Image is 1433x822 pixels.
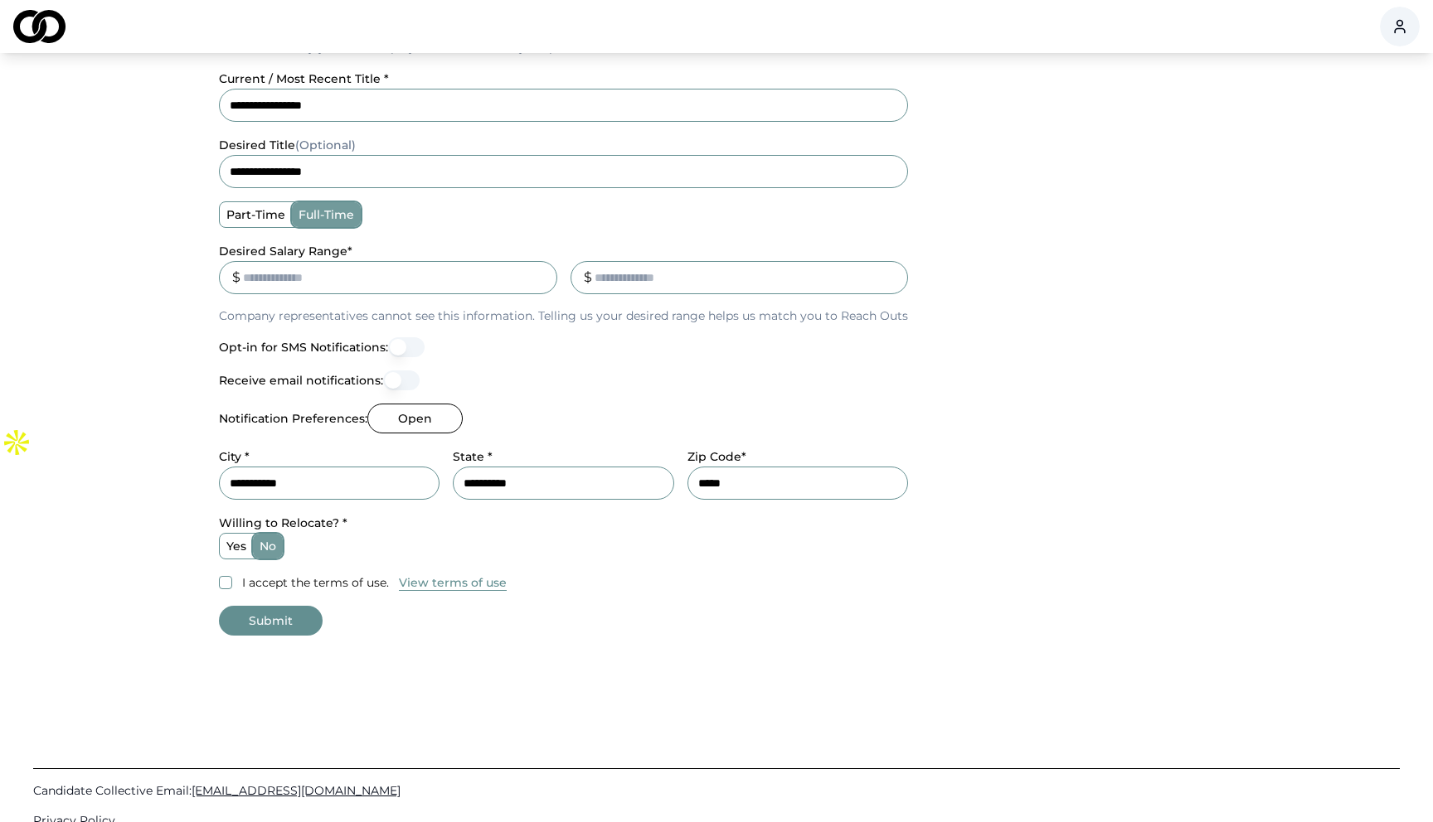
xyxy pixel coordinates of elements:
label: yes [220,534,253,558]
button: Submit [219,606,323,636]
label: no [253,534,283,558]
span: [EMAIL_ADDRESS][DOMAIN_NAME] [192,783,401,798]
label: full-time [292,202,361,227]
label: I accept the terms of use. [242,574,389,591]
label: current / most recent title * [219,71,389,86]
label: Willing to Relocate? * [219,515,347,530]
button: View terms of use [399,574,507,591]
span: (Optional) [295,138,356,152]
button: Open [367,404,463,433]
a: View terms of use [399,573,507,592]
div: $ [232,268,240,288]
label: part-time [220,202,292,227]
label: desired title [219,138,356,152]
p: Company representatives cannot see this information. Telling us your desired range helps us match... [219,307,908,324]
label: Desired Salary Range * [219,244,352,259]
div: $ [584,268,592,288]
img: logo [13,10,66,43]
label: _ [571,244,576,259]
label: Opt-in for SMS Notifications: [219,341,388,353]
label: Receive email notifications: [219,375,383,386]
a: Candidate Collective Email:[EMAIL_ADDRESS][DOMAIN_NAME] [33,782,1400,799]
